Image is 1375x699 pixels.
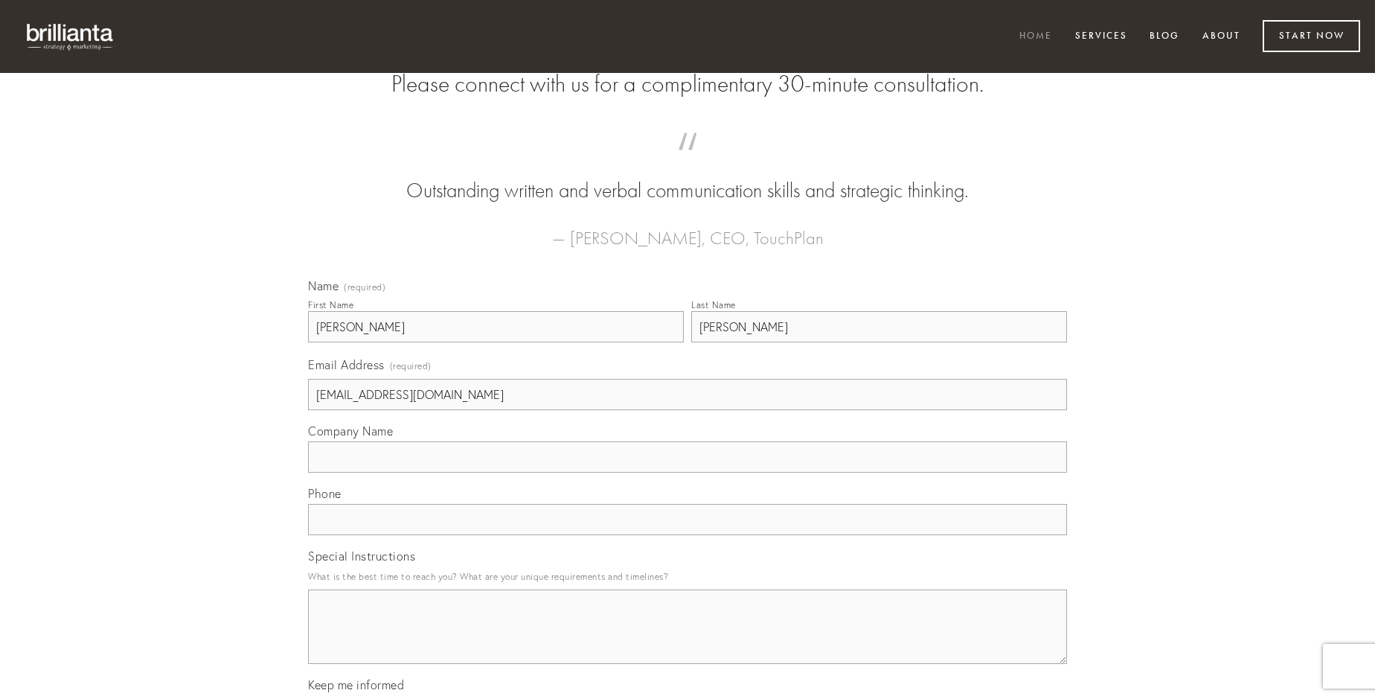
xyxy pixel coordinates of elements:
[332,205,1043,253] figcaption: — [PERSON_NAME], CEO, TouchPlan
[308,677,404,692] span: Keep me informed
[344,283,385,292] span: (required)
[308,424,393,438] span: Company Name
[308,566,1067,587] p: What is the best time to reach you? What are your unique requirements and timelines?
[1193,25,1250,49] a: About
[308,357,385,372] span: Email Address
[332,147,1043,176] span: “
[1010,25,1062,49] a: Home
[308,70,1067,98] h2: Please connect with us for a complimentary 30-minute consultation.
[308,278,339,293] span: Name
[308,549,415,564] span: Special Instructions
[15,15,126,58] img: brillianta - research, strategy, marketing
[308,486,342,501] span: Phone
[1065,25,1137,49] a: Services
[308,299,353,310] div: First Name
[691,299,736,310] div: Last Name
[1140,25,1189,49] a: Blog
[390,356,432,376] span: (required)
[1263,20,1360,52] a: Start Now
[332,147,1043,205] blockquote: Outstanding written and verbal communication skills and strategic thinking.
